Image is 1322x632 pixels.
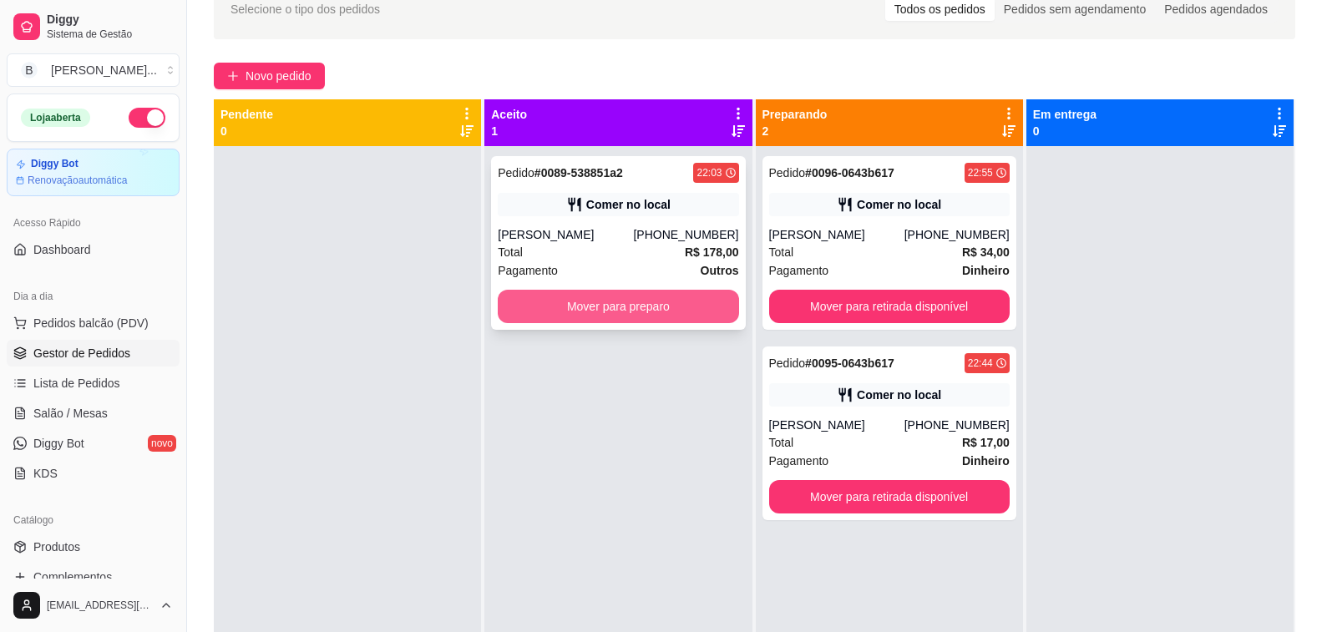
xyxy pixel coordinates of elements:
[7,7,180,47] a: DiggySistema de Gestão
[7,53,180,87] button: Select a team
[904,417,1010,433] div: [PHONE_NUMBER]
[7,236,180,263] a: Dashboard
[904,226,1010,243] div: [PHONE_NUMBER]
[47,13,173,28] span: Diggy
[7,340,180,367] a: Gestor de Pedidos
[7,149,180,196] a: Diggy BotRenovaçãoautomática
[1033,123,1097,139] p: 0
[491,123,527,139] p: 1
[214,63,325,89] button: Novo pedido
[762,106,828,123] p: Preparando
[769,166,806,179] span: Pedido
[968,166,993,179] div: 22:55
[805,166,894,179] strong: # 0096-0643b617
[7,370,180,397] a: Lista de Pedidos
[962,264,1010,277] strong: Dinheiro
[129,108,165,128] button: Alterar Status
[7,564,180,590] a: Complementos
[7,310,180,336] button: Pedidos balcão (PDV)
[534,166,623,179] strong: # 0089-538851a2
[696,166,722,179] div: 22:03
[769,480,1010,513] button: Mover para retirada disponível
[21,62,38,78] span: B
[498,226,633,243] div: [PERSON_NAME]
[47,599,153,612] span: [EMAIL_ADDRESS][DOMAIN_NAME]
[33,345,130,362] span: Gestor de Pedidos
[33,405,108,422] span: Salão / Mesas
[491,106,527,123] p: Aceito
[769,290,1010,323] button: Mover para retirada disponível
[769,433,794,452] span: Total
[962,436,1010,449] strong: R$ 17,00
[28,174,127,187] article: Renovação automática
[701,264,739,277] strong: Outros
[962,454,1010,468] strong: Dinheiro
[33,538,80,555] span: Produtos
[220,106,273,123] p: Pendente
[33,465,58,482] span: KDS
[769,417,904,433] div: [PERSON_NAME]
[805,356,894,370] strong: # 0095-0643b617
[633,226,738,243] div: [PHONE_NUMBER]
[769,226,904,243] div: [PERSON_NAME]
[7,460,180,487] a: KDS
[7,400,180,427] a: Salão / Mesas
[769,452,829,470] span: Pagamento
[769,356,806,370] span: Pedido
[968,356,993,370] div: 22:44
[857,387,941,403] div: Comer no local
[769,243,794,261] span: Total
[33,375,120,392] span: Lista de Pedidos
[33,435,84,452] span: Diggy Bot
[31,158,79,170] article: Diggy Bot
[7,430,180,457] a: Diggy Botnovo
[33,315,149,331] span: Pedidos balcão (PDV)
[227,70,239,82] span: plus
[1033,106,1097,123] p: Em entrega
[51,62,157,78] div: [PERSON_NAME] ...
[47,28,173,41] span: Sistema de Gestão
[685,245,739,259] strong: R$ 178,00
[769,261,829,280] span: Pagamento
[7,533,180,560] a: Produtos
[220,123,273,139] p: 0
[498,243,523,261] span: Total
[498,290,738,323] button: Mover para preparo
[962,245,1010,259] strong: R$ 34,00
[586,196,671,213] div: Comer no local
[857,196,941,213] div: Comer no local
[7,507,180,533] div: Catálogo
[246,67,312,85] span: Novo pedido
[21,109,90,127] div: Loja aberta
[498,166,534,179] span: Pedido
[7,585,180,625] button: [EMAIL_ADDRESS][DOMAIN_NAME]
[762,123,828,139] p: 2
[33,569,112,585] span: Complementos
[33,241,91,258] span: Dashboard
[498,261,558,280] span: Pagamento
[7,283,180,310] div: Dia a dia
[7,210,180,236] div: Acesso Rápido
